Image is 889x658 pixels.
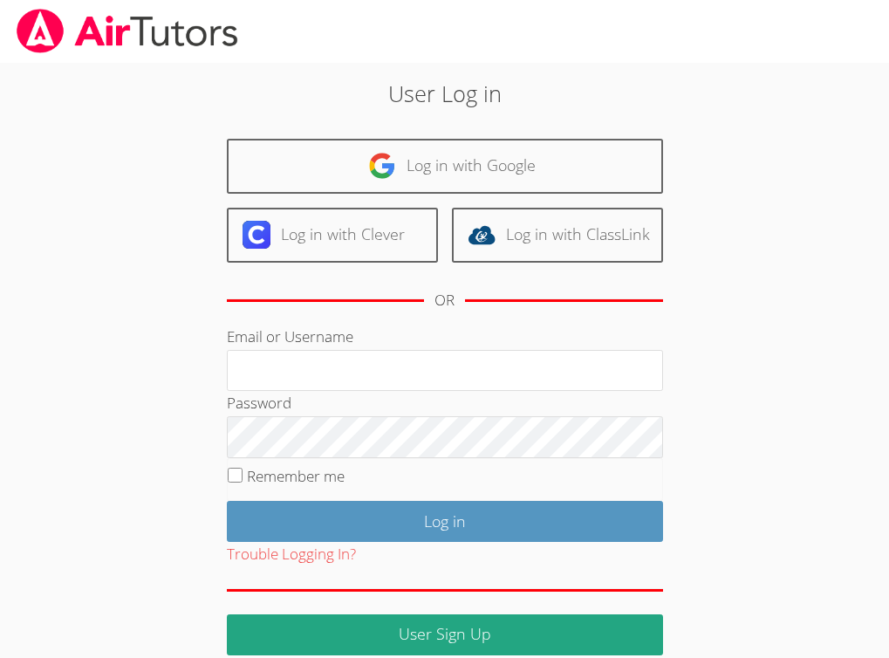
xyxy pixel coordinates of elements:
[227,542,356,567] button: Trouble Logging In?
[368,152,396,180] img: google-logo-50288ca7cdecda66e5e0955fdab243c47b7ad437acaf1139b6f446037453330a.svg
[227,208,438,263] a: Log in with Clever
[247,466,345,486] label: Remember me
[227,326,353,346] label: Email or Username
[243,221,270,249] img: clever-logo-6eab21bc6e7a338710f1a6ff85c0baf02591cd810cc4098c63d3a4b26e2feb20.svg
[227,614,663,655] a: User Sign Up
[227,139,663,194] a: Log in with Google
[227,393,291,413] label: Password
[15,9,240,53] img: airtutors_banner-c4298cdbf04f3fff15de1276eac7730deb9818008684d7c2e4769d2f7ddbe033.png
[468,221,496,249] img: classlink-logo-d6bb404cc1216ec64c9a2012d9dc4662098be43eaf13dc465df04b49fa7ab582.svg
[434,288,455,313] div: OR
[125,77,765,110] h2: User Log in
[227,501,663,542] input: Log in
[452,208,663,263] a: Log in with ClassLink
